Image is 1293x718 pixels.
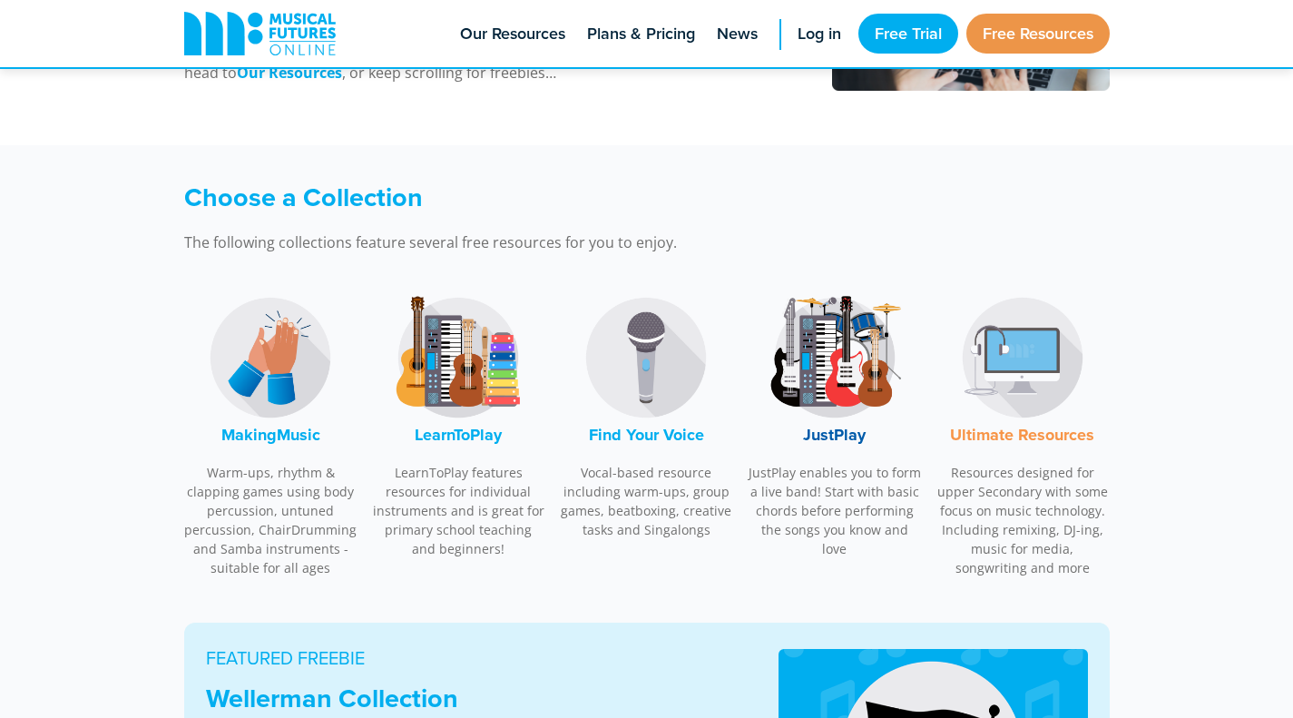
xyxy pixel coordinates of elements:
[202,290,338,426] img: MakingMusic Logo
[206,644,735,672] p: FEATURED FREEBIE
[221,423,320,447] font: MakingMusic
[798,22,841,46] span: Log in
[803,423,866,447] font: JustPlay
[955,290,1091,426] img: Music Technology Logo
[935,463,1110,577] p: Resources designed for upper Secondary with some focus on music technology. Including remixing, D...
[717,22,758,46] span: News
[372,280,546,568] a: LearnToPlay LogoLearnToPlay LearnToPlay features resources for individual instruments and is grea...
[184,182,892,213] h3: Choose a Collection
[587,22,695,46] span: Plans & Pricing
[390,290,526,426] img: LearnToPlay Logo
[184,280,358,587] a: MakingMusic LogoMakingMusic Warm-ups, rhythm & clapping games using body percussion, untuned perc...
[578,290,714,426] img: Find Your Voice Logo
[206,679,458,717] strong: Wellerman Collection
[858,14,958,54] a: Free Trial
[184,463,358,577] p: Warm-ups, rhythm & clapping games using body percussion, untuned percussion, ChairDrumming and Sa...
[748,463,922,558] p: JustPlay enables you to form a live band! Start with basic chords before performing the songs you...
[372,463,546,558] p: LearnToPlay features resources for individual instruments and is great for primary school teachin...
[767,290,903,426] img: JustPlay Logo
[560,463,734,539] p: Vocal-based resource including warm-ups, group games, beatboxing, creative tasks and Singalongs
[415,423,502,447] font: LearnToPlay
[966,14,1110,54] a: Free Resources
[184,231,892,253] p: The following collections feature several free resources for you to enjoy.
[589,423,704,447] font: Find Your Voice
[748,280,922,568] a: JustPlay LogoJustPlay JustPlay enables you to form a live band! Start with basic chords before pe...
[460,22,565,46] span: Our Resources
[950,423,1094,447] font: Ultimate Resources
[560,280,734,549] a: Find Your Voice LogoFind Your Voice Vocal-based resource including warm-ups, group games, beatbox...
[935,280,1110,587] a: Music Technology LogoUltimate Resources Resources designed for upper Secondary with some focus on...
[237,63,342,84] a: Our Resources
